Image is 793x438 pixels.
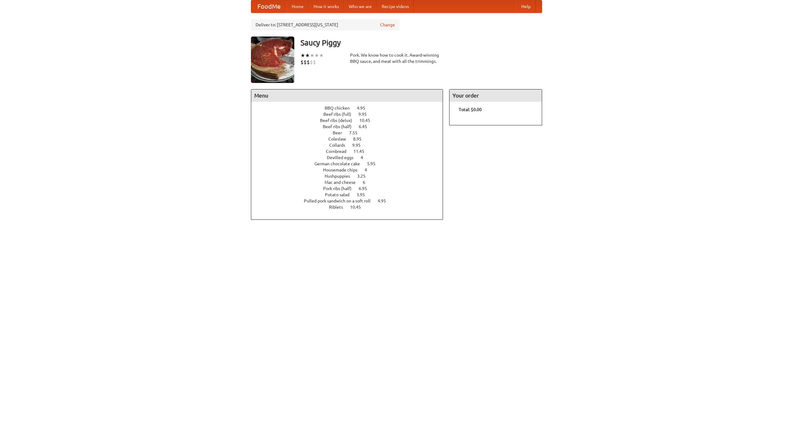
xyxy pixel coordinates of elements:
li: ★ [305,52,310,59]
a: Mac and cheese 6 [325,180,377,185]
h4: Menu [251,89,443,102]
li: $ [300,59,304,66]
span: 10.45 [359,118,376,123]
span: German chocolate cake [314,161,366,166]
span: Beer [333,130,348,135]
a: How it works [309,0,344,13]
a: Cornbread 11.45 [326,149,376,154]
li: $ [310,59,313,66]
a: Potato salad 3.95 [325,192,376,197]
div: Deliver to: [STREET_ADDRESS][US_STATE] [251,19,400,30]
div: Pork. We know how to cook it. Award-winning BBQ sauce, and meat with all the trimmings. [350,52,443,64]
h3: Saucy Piggy [300,37,542,49]
span: Riblets [329,205,349,210]
a: Collards 9.95 [329,143,372,148]
li: $ [307,59,310,66]
span: Collards [329,143,351,148]
span: 3.25 [357,174,372,179]
span: Mac and cheese [325,180,362,185]
a: Beef ribs (half) 6.45 [323,124,379,129]
h4: Your order [449,89,542,102]
a: Pulled pork sandwich on a soft roll 4.95 [304,198,397,203]
span: Pork ribs (half) [323,186,358,191]
span: 9.95 [358,112,373,117]
span: 11.45 [353,149,370,154]
span: Coleslaw [328,137,352,141]
span: Beef ribs (full) [323,112,357,117]
span: 4.95 [378,198,392,203]
a: Coleslaw 8.95 [328,137,373,141]
a: Home [287,0,309,13]
span: Beef ribs (half) [323,124,358,129]
a: Beef ribs (delux) 10.45 [320,118,382,123]
li: $ [313,59,316,66]
span: Pulled pork sandwich on a soft roll [304,198,377,203]
span: Beef ribs (delux) [320,118,358,123]
a: German chocolate cake 5.95 [314,161,387,166]
span: Housemade chips [323,167,364,172]
a: Change [380,22,395,28]
img: angular.jpg [251,37,294,83]
span: Potato salad [325,192,356,197]
a: Pork ribs (half) 6.95 [323,186,379,191]
a: Devilled eggs 4 [327,155,375,160]
li: $ [304,59,307,66]
a: BBQ chicken 4.95 [325,106,377,111]
span: 4 [361,155,369,160]
span: Hushpuppies [325,174,356,179]
span: 6.95 [359,186,373,191]
span: 4.95 [357,106,371,111]
span: Cornbread [326,149,353,154]
a: Help [516,0,536,13]
span: 10.45 [350,205,367,210]
span: BBQ chicken [325,106,356,111]
a: FoodMe [251,0,287,13]
span: 6.45 [359,124,373,129]
b: Total: $0.00 [459,107,482,112]
a: Housemade chips 4 [323,167,379,172]
span: 8.95 [353,137,368,141]
span: 9.95 [352,143,367,148]
span: 3.95 [357,192,371,197]
a: Hushpuppies 3.25 [325,174,377,179]
a: Beer 7.55 [333,130,369,135]
a: Riblets 10.45 [329,205,372,210]
li: ★ [319,52,324,59]
a: Who we are [344,0,377,13]
li: ★ [310,52,314,59]
span: 4 [365,167,373,172]
a: Recipe videos [377,0,414,13]
span: 7.55 [349,130,364,135]
span: 6 [363,180,371,185]
span: 5.95 [367,161,382,166]
li: ★ [300,52,305,59]
li: ★ [314,52,319,59]
a: Beef ribs (full) 9.95 [323,112,378,117]
span: Devilled eggs [327,155,360,160]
